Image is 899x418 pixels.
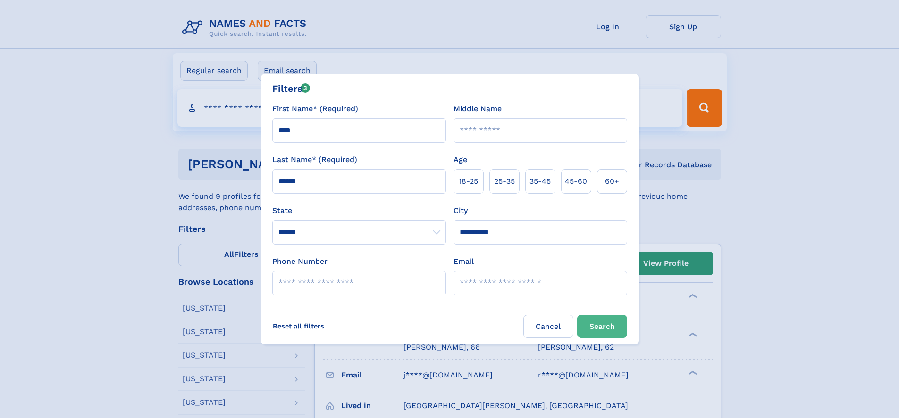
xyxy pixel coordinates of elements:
label: First Name* (Required) [272,103,358,115]
span: 35‑45 [529,176,551,187]
label: Phone Number [272,256,328,267]
label: Cancel [523,315,573,338]
span: 25‑35 [494,176,515,187]
label: Age [454,154,467,165]
label: City [454,205,468,216]
div: Filters [272,82,311,96]
span: 45‑60 [565,176,587,187]
label: Middle Name [454,103,502,115]
label: Last Name* (Required) [272,154,357,165]
button: Search [577,315,627,338]
span: 18‑25 [459,176,478,187]
label: Email [454,256,474,267]
span: 60+ [605,176,619,187]
label: State [272,205,446,216]
label: Reset all filters [267,315,330,337]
